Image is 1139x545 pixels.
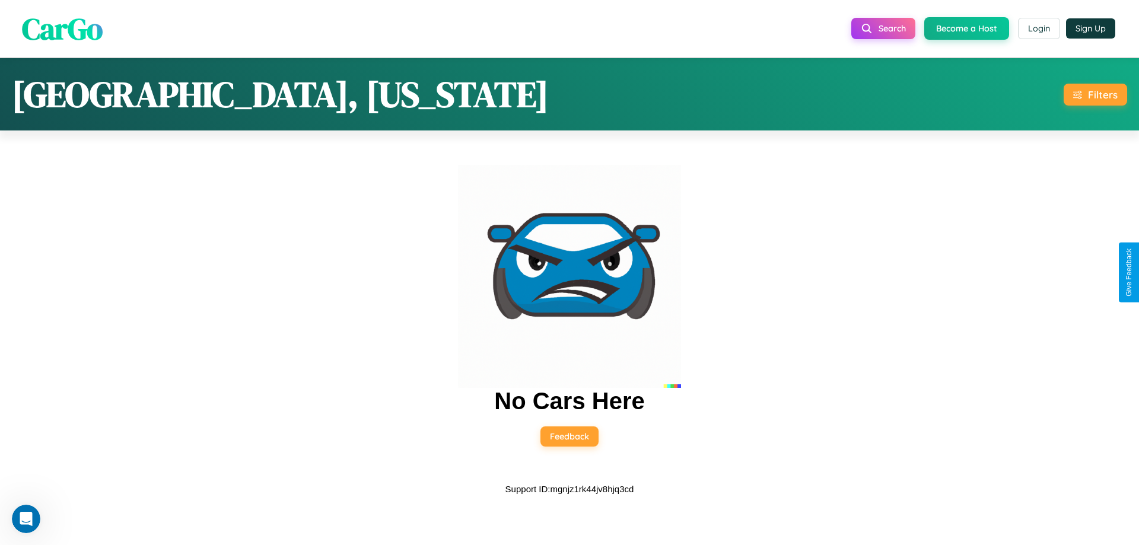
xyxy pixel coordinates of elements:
button: Become a Host [924,17,1009,40]
button: Search [851,18,915,39]
span: Search [879,23,906,34]
p: Support ID: mgnjz1rk44jv8hjq3cd [505,481,634,497]
div: Filters [1088,88,1118,101]
button: Login [1018,18,1060,39]
button: Filters [1064,84,1127,106]
iframe: Intercom live chat [12,505,40,533]
div: Give Feedback [1125,248,1133,297]
button: Feedback [540,426,599,447]
img: car [458,165,681,388]
span: CarGo [22,8,103,49]
h2: No Cars Here [494,388,644,415]
h1: [GEOGRAPHIC_DATA], [US_STATE] [12,70,549,119]
button: Sign Up [1066,18,1115,39]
